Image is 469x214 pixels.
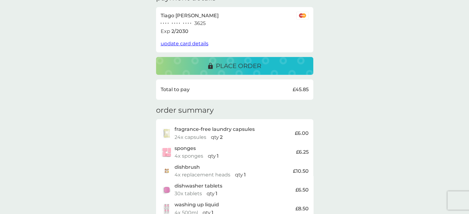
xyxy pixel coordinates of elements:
[295,186,309,194] p: £6.50
[188,22,189,25] p: ●
[220,133,223,141] p: 2
[174,22,175,25] p: ●
[185,22,187,25] p: ●
[295,129,309,137] p: £6.00
[156,106,214,115] h3: order summary
[175,144,196,152] p: sponges
[175,125,255,133] p: fragrance-free laundry capsules
[194,19,206,27] p: 3625
[244,171,246,179] p: 1
[161,86,190,94] p: Total to pay
[156,57,313,75] button: place order
[161,27,170,35] p: Exp
[296,148,309,156] p: £6.25
[165,22,167,25] p: ●
[175,182,222,190] p: dishwasher tablets
[175,171,230,179] p: 4x replacement heads
[295,205,309,213] p: £8.50
[216,61,261,71] p: place order
[183,22,184,25] p: ●
[172,22,173,25] p: ●
[161,40,208,48] button: update card details
[175,163,200,171] p: dishbrush
[207,190,215,198] p: qty
[293,167,309,175] p: £10.50
[235,171,243,179] p: qty
[175,152,203,160] p: 4x sponges
[190,22,191,25] p: ●
[161,12,219,20] p: Tiago [PERSON_NAME]
[161,41,208,46] span: update card details
[217,152,219,160] p: 1
[167,22,169,25] p: ●
[179,22,180,25] p: ●
[175,190,202,198] p: 30x tablets
[216,190,217,198] p: 1
[161,22,162,25] p: ●
[176,22,178,25] p: ●
[208,152,216,160] p: qty
[171,27,188,35] p: 2 / 2030
[163,22,164,25] p: ●
[175,201,219,209] p: washing up liquid
[211,133,219,141] p: qty
[293,86,309,94] p: £45.85
[175,133,206,141] p: 24x capsules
